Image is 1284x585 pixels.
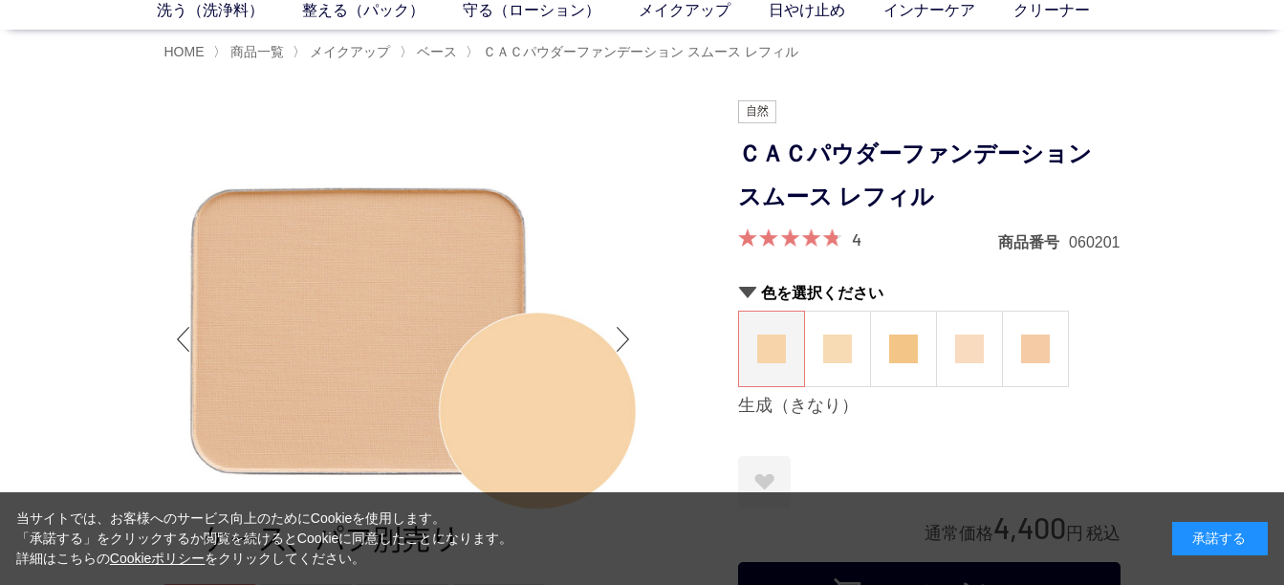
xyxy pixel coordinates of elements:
[1069,232,1120,252] dd: 060201
[483,44,798,59] span: ＣＡＣパウダーファンデーション スムース レフィル
[889,335,918,363] img: 小麦（こむぎ）
[164,301,203,378] div: Previous slide
[936,311,1003,387] dl: 桜（さくら）
[16,509,513,569] div: 当サイトでは、お客様へのサービス向上のためにCookieを使用します。 「承諾する」をクリックするか閲覧を続けるとCookieに同意したことになります。 詳細はこちらの をクリックしてください。
[417,44,457,59] span: ベース
[1002,311,1069,387] dl: 薄紅（うすべに）
[738,283,1121,303] h2: 色を選択ください
[479,44,798,59] a: ＣＡＣパウダーファンデーション スムース レフィル
[1021,335,1050,363] img: 薄紅（うすべに）
[400,43,462,61] li: 〉
[164,100,642,578] img: ＣＡＣパウダーファンデーション スムース レフィル 生成（きなり）
[738,395,1121,418] div: 生成（きなり）
[937,312,1002,386] a: 桜（さくら）
[164,44,205,59] a: HOME
[1003,312,1068,386] a: 薄紅（うすべに）
[804,311,871,387] dl: 蜂蜜（はちみつ）
[293,43,395,61] li: 〉
[230,44,284,59] span: 商品一覧
[757,335,786,363] img: 生成（きなり）
[466,43,803,61] li: 〉
[805,312,870,386] a: 蜂蜜（はちみつ）
[310,44,390,59] span: メイクアップ
[1172,522,1268,555] div: 承諾する
[213,43,289,61] li: 〉
[738,311,805,387] dl: 生成（きなり）
[955,335,984,363] img: 桜（さくら）
[998,232,1069,252] dt: 商品番号
[110,551,206,566] a: Cookieポリシー
[871,312,936,386] a: 小麦（こむぎ）
[738,100,777,123] img: 自然
[738,456,791,509] a: お気に入りに登録する
[823,335,852,363] img: 蜂蜜（はちみつ）
[604,301,642,378] div: Next slide
[306,44,390,59] a: メイクアップ
[738,133,1121,219] h1: ＣＡＣパウダーファンデーション スムース レフィル
[227,44,284,59] a: 商品一覧
[870,311,937,387] dl: 小麦（こむぎ）
[413,44,457,59] a: ベース
[852,228,861,249] a: 4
